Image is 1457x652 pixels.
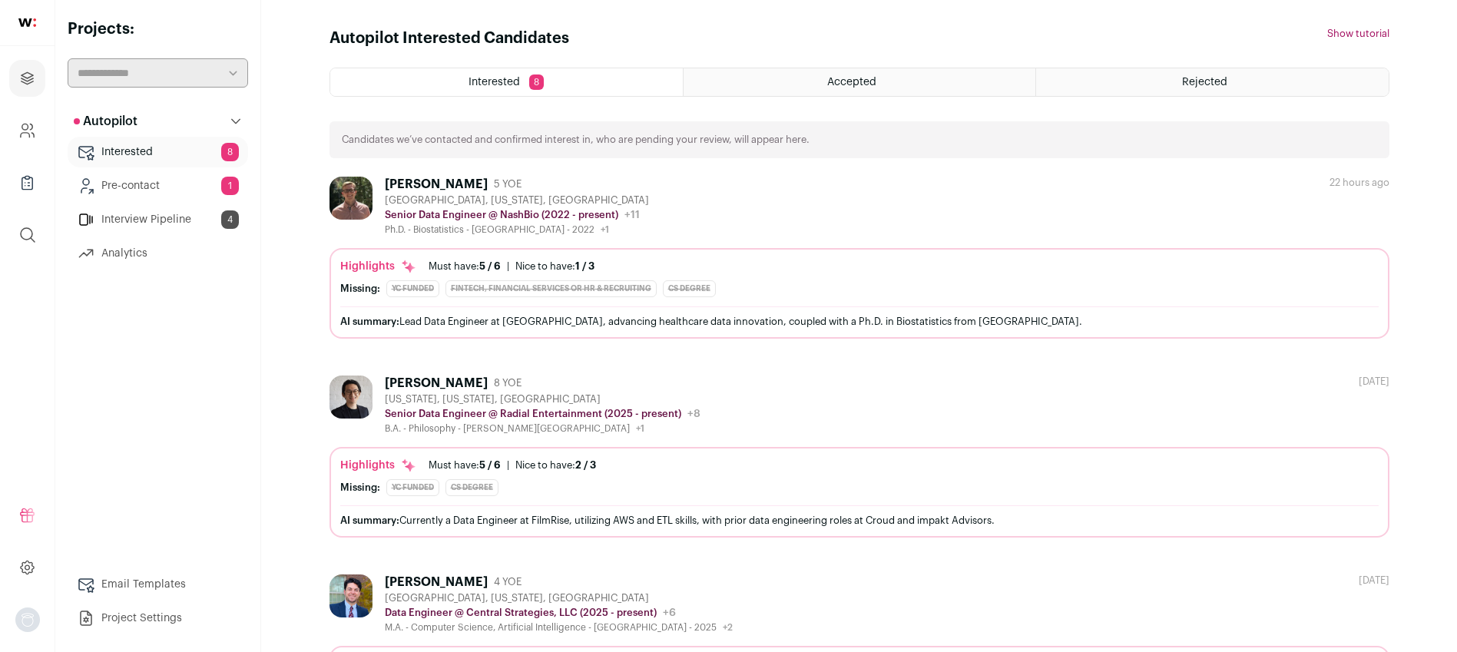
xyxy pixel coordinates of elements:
[340,259,416,274] div: Highlights
[385,223,649,236] div: Ph.D. - Biostatistics - [GEOGRAPHIC_DATA] - 2022
[340,316,399,326] span: AI summary:
[385,422,700,435] div: B.A. - Philosophy - [PERSON_NAME][GEOGRAPHIC_DATA]
[9,164,45,201] a: Company Lists
[515,260,594,273] div: Nice to have:
[385,621,733,634] div: M.A. - Computer Science, Artificial Intelligence - [GEOGRAPHIC_DATA] - 2025
[1182,77,1227,88] span: Rejected
[68,238,248,269] a: Analytics
[340,283,380,295] div: Missing:
[445,479,498,496] div: CS degree
[385,408,681,420] p: Senior Data Engineer @ Radial Entertainment (2025 - present)
[684,68,1035,96] a: Accepted
[529,74,544,90] span: 8
[515,459,596,472] div: Nice to have:
[340,512,1379,528] div: Currently a Data Engineer at FilmRise, utilizing AWS and ETL skills, with prior data engineering ...
[221,143,239,161] span: 8
[329,28,569,49] h1: Autopilot Interested Candidates
[429,459,596,472] ul: |
[494,576,522,588] span: 4 YOE
[1327,28,1389,40] button: Show tutorial
[663,280,716,297] div: CS degree
[221,177,239,195] span: 1
[687,409,700,419] span: +8
[386,479,439,496] div: YC Funded
[385,177,488,192] div: [PERSON_NAME]
[385,376,488,391] div: [PERSON_NAME]
[329,376,1389,538] a: [PERSON_NAME] 8 YOE [US_STATE], [US_STATE], [GEOGRAPHIC_DATA] Senior Data Engineer @ Radial Enter...
[221,210,239,229] span: 4
[329,574,373,617] img: 850b7d7f13572e1cd657aa8daba2f1b18b8861b4188f1714e660d3b7d45cf832.jpg
[385,607,657,619] p: Data Engineer @ Central Strategies, LLC (2025 - present)
[329,177,373,220] img: ce6f2912e88f2a634c09cddc15ddf0493949e871b3a62cd588cd299cfe2d0f82
[340,482,380,494] div: Missing:
[15,607,40,632] img: nopic.png
[1359,574,1389,587] div: [DATE]
[601,225,609,234] span: +1
[429,260,594,273] ul: |
[9,112,45,149] a: Company and ATS Settings
[469,77,520,88] span: Interested
[479,261,501,271] span: 5 / 6
[68,170,248,201] a: Pre-contact1
[663,607,676,618] span: +6
[342,134,810,146] p: Candidates we’ve contacted and confirmed interest in, who are pending your review, will appear here.
[479,460,501,470] span: 5 / 6
[1330,177,1389,189] div: 22 hours ago
[74,112,137,131] p: Autopilot
[15,607,40,632] button: Open dropdown
[68,569,248,600] a: Email Templates
[68,106,248,137] button: Autopilot
[429,260,501,273] div: Must have:
[624,210,640,220] span: +11
[340,458,416,473] div: Highlights
[385,209,618,221] p: Senior Data Engineer @ NashBio (2022 - present)
[385,393,700,405] div: [US_STATE], [US_STATE], [GEOGRAPHIC_DATA]
[445,280,657,297] div: Fintech, Financial Services or HR & Recruiting
[385,194,649,207] div: [GEOGRAPHIC_DATA], [US_STATE], [GEOGRAPHIC_DATA]
[429,459,501,472] div: Must have:
[494,178,522,190] span: 5 YOE
[575,460,596,470] span: 2 / 3
[827,77,876,88] span: Accepted
[385,574,488,590] div: [PERSON_NAME]
[68,204,248,235] a: Interview Pipeline4
[18,18,36,27] img: wellfound-shorthand-0d5821cbd27db2630d0214b213865d53afaa358527fdda9d0ea32b1df1b89c2c.svg
[575,261,594,271] span: 1 / 3
[68,137,248,167] a: Interested8
[1036,68,1388,96] a: Rejected
[1359,376,1389,388] div: [DATE]
[494,377,522,389] span: 8 YOE
[386,280,439,297] div: YC Funded
[636,424,644,433] span: +1
[9,60,45,97] a: Projects
[329,177,1389,339] a: [PERSON_NAME] 5 YOE [GEOGRAPHIC_DATA], [US_STATE], [GEOGRAPHIC_DATA] Senior Data Engineer @ NashB...
[329,376,373,419] img: fced660089c34360cb889ecb1cb3abf2c6eb6fcf440f47c1a9dc11d4ea9263c5.jpg
[68,603,248,634] a: Project Settings
[385,592,733,604] div: [GEOGRAPHIC_DATA], [US_STATE], [GEOGRAPHIC_DATA]
[340,313,1379,329] div: Lead Data Engineer at [GEOGRAPHIC_DATA], advancing healthcare data innovation, coupled with a Ph....
[723,623,733,632] span: +2
[68,18,248,40] h2: Projects:
[340,515,399,525] span: AI summary:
